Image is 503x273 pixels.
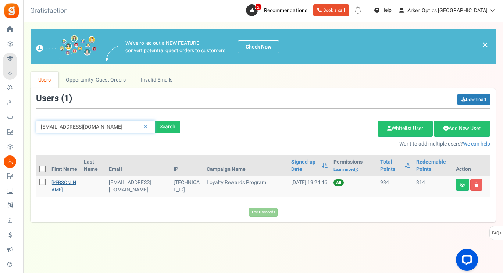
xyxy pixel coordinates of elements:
a: Total Points [380,158,401,173]
th: Campaign Name [204,155,288,176]
th: Email [106,155,171,176]
a: Reset [140,121,151,133]
span: 1 [64,92,69,105]
a: Check Now [238,40,279,53]
a: Opportunity: Guest Orders [58,72,133,88]
img: images [106,46,120,61]
a: Help [371,4,395,16]
th: First Name [49,155,81,176]
h3: Users ( ) [36,94,72,103]
a: Learn more [333,167,358,173]
i: View details [460,183,465,187]
a: Users [31,72,58,88]
th: Permissions [331,155,377,176]
td: [DATE] 19:24:46 [288,176,330,197]
td: 314 [413,176,453,197]
a: Book a call [313,4,349,16]
span: All [333,179,344,186]
img: Gratisfaction [3,3,20,19]
span: Arken Optics [GEOGRAPHIC_DATA] [407,7,488,14]
a: [PERSON_NAME] [51,179,76,193]
td: Loyalty Rewards Program [204,176,288,197]
input: Search by email or name [36,121,155,133]
h3: Gratisfaction [22,4,76,18]
img: images [36,35,97,59]
a: × [482,40,488,49]
a: 2 Recommendations [246,4,310,16]
th: IP [171,155,204,176]
div: Search [155,121,180,133]
th: Action [453,155,490,176]
a: Signed-up Date [291,158,318,173]
span: 2 [255,3,262,11]
span: FAQs [492,226,502,240]
td: 934 [377,176,414,197]
th: Last Name [81,155,106,176]
i: Delete user [474,183,478,187]
a: Whitelist User [378,121,433,137]
a: We can help [463,140,490,148]
td: [TECHNICAL_ID] [171,176,204,197]
a: Redeemable Points [416,158,450,173]
p: Want to add multiple users? [191,140,490,148]
a: Invalid Emails [133,72,180,88]
span: Help [379,7,392,14]
a: Add New User [434,121,490,137]
a: Download [457,94,490,105]
td: [EMAIL_ADDRESS][DOMAIN_NAME] [106,176,171,197]
p: We've rolled out a NEW FEATURE! convert potential guest orders to customers. [125,40,227,54]
span: Recommendations [264,7,307,14]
